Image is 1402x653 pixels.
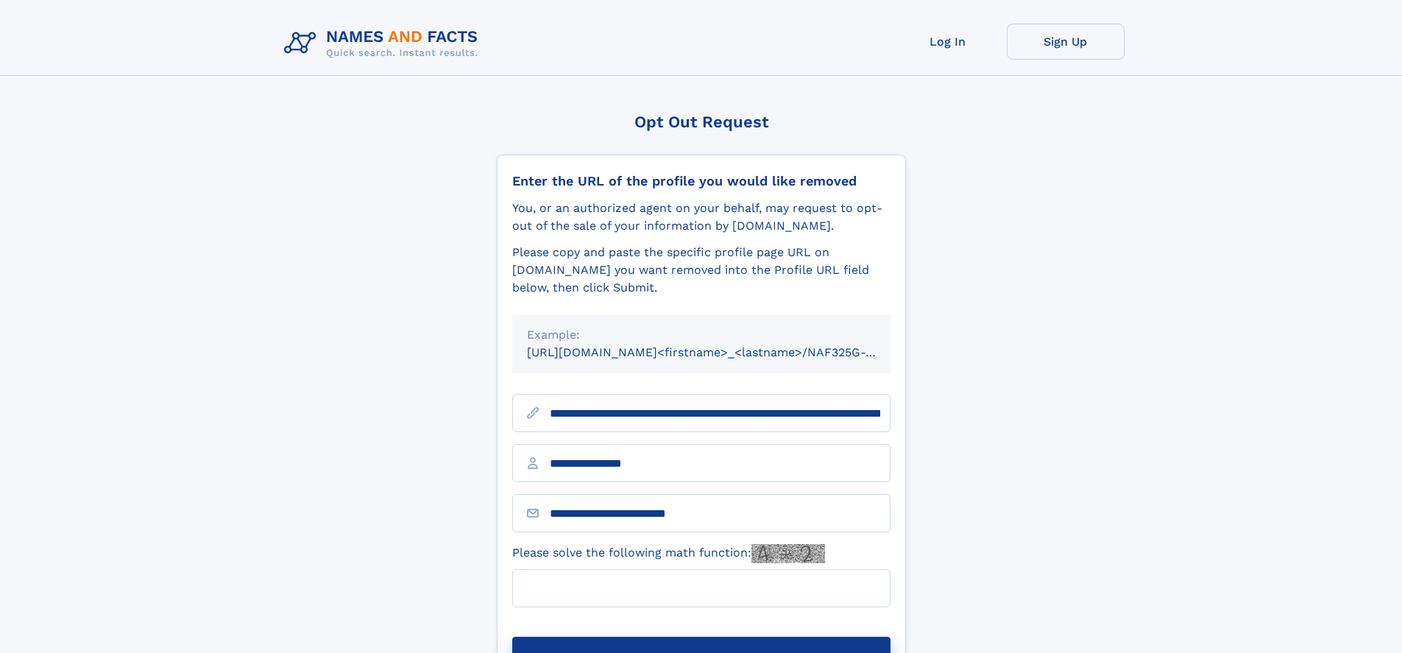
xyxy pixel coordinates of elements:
label: Please solve the following math function: [512,544,825,563]
div: Please copy and paste the specific profile page URL on [DOMAIN_NAME] you want removed into the Pr... [512,244,891,297]
small: [URL][DOMAIN_NAME]<firstname>_<lastname>/NAF325G-xxxxxxxx [527,345,918,359]
img: Logo Names and Facts [278,24,490,63]
div: Opt Out Request [497,113,906,131]
div: Example: [527,326,876,344]
div: Enter the URL of the profile you would like removed [512,173,891,189]
div: You, or an authorized agent on your behalf, may request to opt-out of the sale of your informatio... [512,200,891,235]
a: Log In [889,24,1007,60]
a: Sign Up [1007,24,1125,60]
